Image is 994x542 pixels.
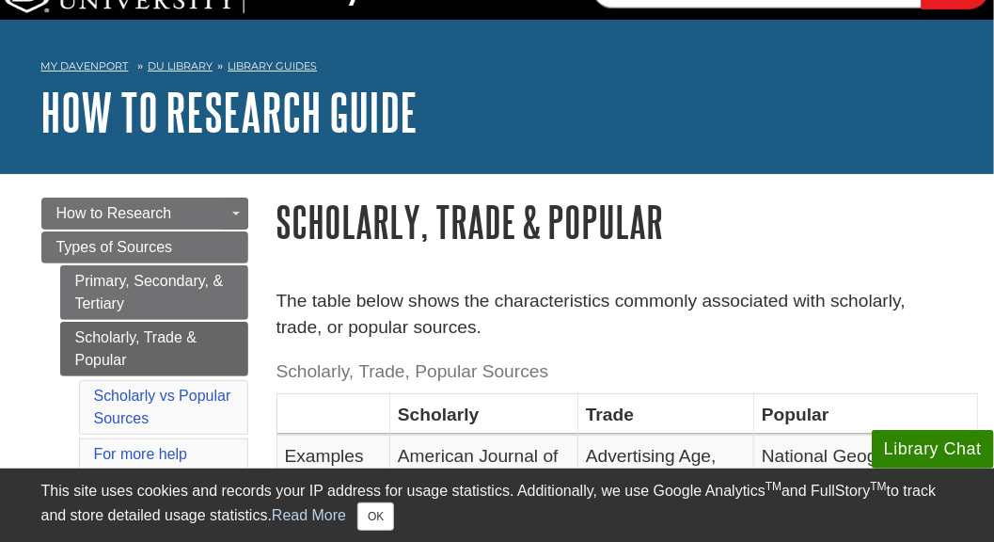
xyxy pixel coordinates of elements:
span: Types of Sources [56,239,173,255]
span: How to Research [56,205,172,221]
a: Scholarly, Trade & Popular [60,322,248,376]
th: Trade [577,393,753,435]
sup: TM [765,480,781,493]
a: For more help [94,446,188,462]
a: How to Research Guide [41,83,418,141]
a: My Davenport [41,58,129,74]
th: Scholarly [389,393,577,435]
nav: breadcrumb [41,54,954,84]
a: Read More [272,507,346,523]
a: DU Library [148,59,213,72]
a: Types of Sources [41,231,248,263]
p: The table below shows the characteristics commonly associated with scholarly, trade, or popular s... [276,288,954,343]
a: Scholarly vs Popular Sources [94,388,231,426]
a: Library Guides [228,59,317,72]
button: Library Chat [872,430,994,469]
th: Popular [754,393,978,435]
div: This site uses cookies and records your IP address for usage statistics. Additionally, we use Goo... [41,480,954,531]
h1: Scholarly, Trade & Popular [276,198,954,246]
sup: TM [871,480,887,493]
caption: Scholarly, Trade, Popular Sources [276,351,979,393]
button: Close [357,502,394,531]
a: Primary, Secondary, & Tertiary [60,265,248,320]
a: How to Research [41,198,248,230]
